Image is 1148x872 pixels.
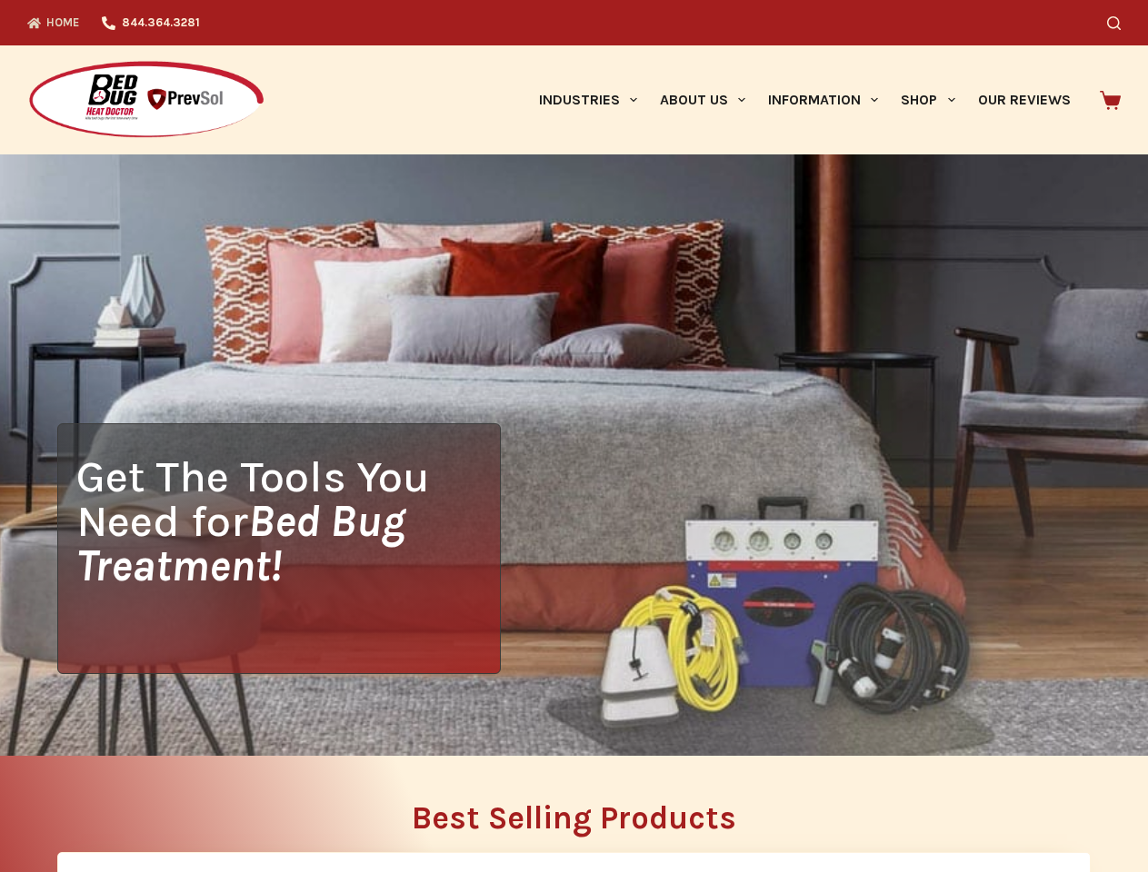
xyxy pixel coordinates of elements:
img: Prevsol/Bed Bug Heat Doctor [27,60,265,141]
a: Information [757,45,890,154]
i: Bed Bug Treatment! [76,495,405,591]
a: Industries [527,45,648,154]
button: Search [1107,16,1121,30]
nav: Primary [527,45,1082,154]
h2: Best Selling Products [57,802,1091,834]
a: About Us [648,45,756,154]
a: Our Reviews [966,45,1082,154]
h1: Get The Tools You Need for [76,454,500,588]
a: Shop [890,45,966,154]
